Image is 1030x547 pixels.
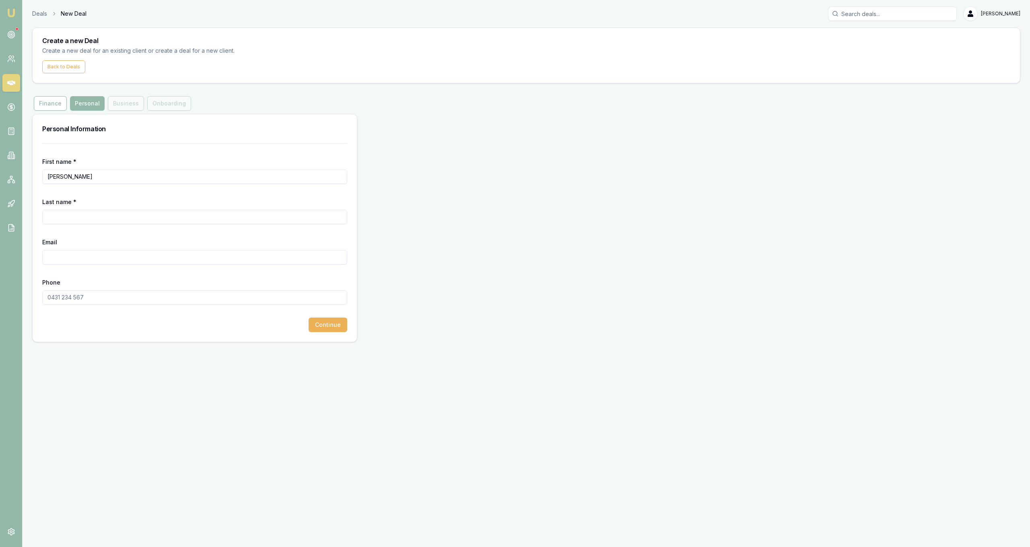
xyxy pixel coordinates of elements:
label: Email [42,239,57,246]
input: Search deals [828,6,957,21]
span: [PERSON_NAME] [981,10,1020,17]
button: Back to Deals [42,60,85,73]
input: 0431 234 567 [42,290,347,305]
a: Deals [32,10,47,18]
nav: breadcrumb [32,10,87,18]
img: emu-icon-u.png [6,8,16,18]
h3: Personal Information [42,124,347,134]
label: First name * [42,158,76,165]
span: New Deal [61,10,87,18]
button: Finance [34,96,67,111]
p: Create a new deal for an existing client or create a deal for a new client. [42,46,248,56]
button: Personal [70,96,105,111]
h3: Create a new Deal [42,37,1010,44]
label: Phone [42,279,60,286]
button: Continue [309,318,347,332]
label: Last name * [42,198,76,205]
